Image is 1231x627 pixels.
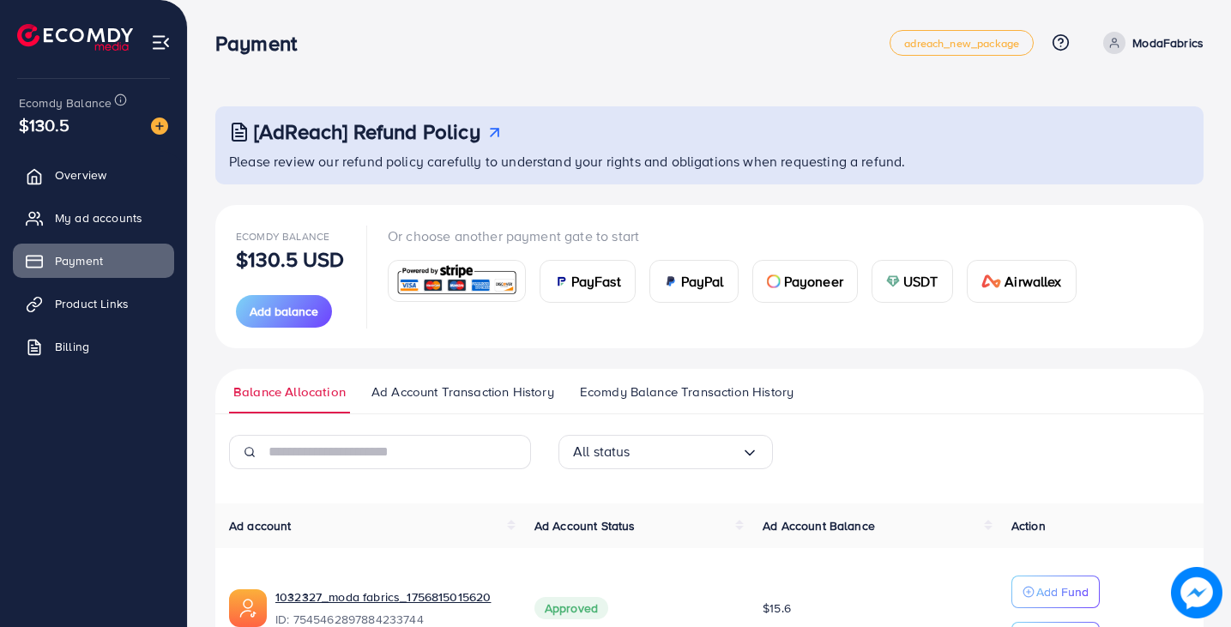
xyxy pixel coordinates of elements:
[13,244,174,278] a: Payment
[151,33,171,52] img: menu
[540,260,636,303] a: cardPayFast
[13,286,174,321] a: Product Links
[664,274,678,288] img: card
[534,597,608,619] span: Approved
[649,260,739,303] a: cardPayPal
[233,383,346,401] span: Balance Allocation
[558,435,773,469] div: Search for option
[55,338,89,355] span: Billing
[13,158,174,192] a: Overview
[554,274,568,288] img: card
[573,438,631,465] span: All status
[890,30,1034,56] a: adreach_new_package
[254,119,480,144] h3: [AdReach] Refund Policy
[1036,582,1089,602] p: Add Fund
[394,262,520,299] img: card
[229,151,1193,172] p: Please review our refund policy carefully to understand your rights and obligations when requesti...
[571,271,621,292] span: PayFast
[371,383,554,401] span: Ad Account Transaction History
[229,589,267,627] img: ic-ads-acc.e4c84228.svg
[534,517,636,534] span: Ad Account Status
[13,201,174,235] a: My ad accounts
[752,260,858,303] a: cardPayoneer
[872,260,953,303] a: cardUSDT
[388,226,1090,246] p: Or choose another payment gate to start
[886,274,900,288] img: card
[904,38,1019,49] span: adreach_new_package
[229,517,292,534] span: Ad account
[903,271,938,292] span: USDT
[580,383,794,401] span: Ecomdy Balance Transaction History
[1172,568,1222,618] img: image
[236,249,345,269] p: $130.5 USD
[1005,271,1061,292] span: Airwallex
[215,31,311,56] h3: Payment
[1132,33,1204,53] p: ModaFabrics
[55,295,129,312] span: Product Links
[236,295,332,328] button: Add balance
[767,274,781,288] img: card
[236,229,329,244] span: Ecomdy Balance
[1096,32,1204,54] a: ModaFabrics
[1011,576,1100,608] button: Add Fund
[763,517,875,534] span: Ad Account Balance
[981,274,1002,288] img: card
[631,438,741,465] input: Search for option
[681,271,724,292] span: PayPal
[55,209,142,226] span: My ad accounts
[275,588,507,606] a: 1032327_moda fabrics_1756815015620
[55,166,106,184] span: Overview
[388,260,526,302] a: card
[17,24,133,51] img: logo
[151,118,168,135] img: image
[1011,517,1046,534] span: Action
[13,329,174,364] a: Billing
[784,271,843,292] span: Payoneer
[19,112,69,137] span: $130.5
[55,252,103,269] span: Payment
[763,600,791,617] span: $15.6
[967,260,1077,303] a: cardAirwallex
[19,94,112,112] span: Ecomdy Balance
[250,303,318,320] span: Add balance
